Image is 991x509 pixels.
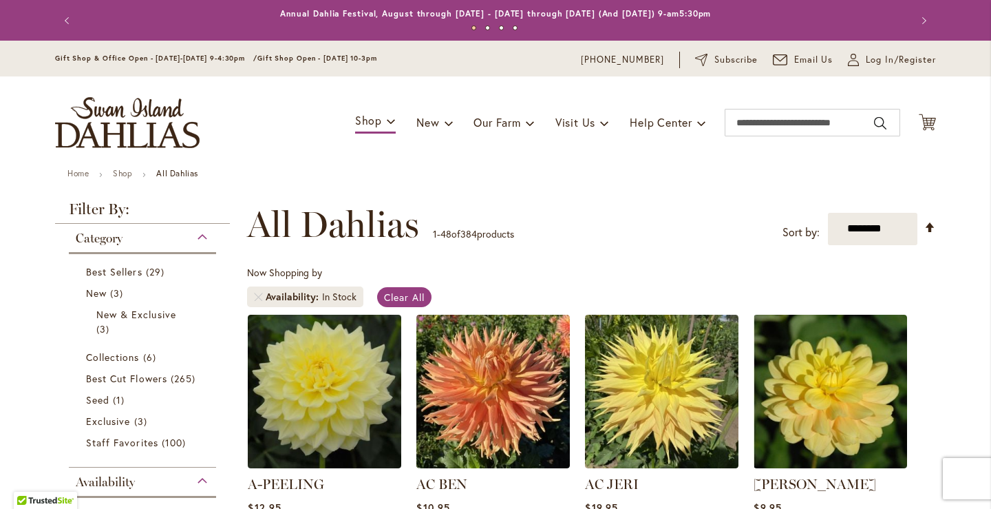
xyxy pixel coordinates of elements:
a: A-Peeling [248,458,401,471]
span: Subscribe [714,53,758,67]
a: Annual Dahlia Festival, August through [DATE] - [DATE] through [DATE] (And [DATE]) 9-am5:30pm [280,8,712,19]
a: Subscribe [695,53,758,67]
span: 384 [460,227,477,240]
span: Best Cut Flowers [86,372,167,385]
a: Log In/Register [848,53,936,67]
span: Gift Shop Open - [DATE] 10-3pm [257,54,377,63]
span: Best Sellers [86,265,142,278]
a: [PERSON_NAME] [754,476,876,492]
span: 1 [433,227,437,240]
strong: All Dahlias [156,168,198,178]
span: New [416,115,439,129]
span: New [86,287,107,300]
span: All Dahlias [247,204,419,245]
a: Collections [86,350,202,364]
a: Seed [86,393,202,407]
a: A-PEELING [248,476,324,492]
strong: Filter By: [55,202,230,224]
span: Now Shopping by [247,266,322,279]
button: 4 of 4 [513,25,518,30]
span: Gift Shop & Office Open - [DATE]-[DATE] 9-4:30pm / [55,54,257,63]
button: Previous [55,7,83,34]
span: Our Farm [473,115,520,129]
a: New [86,286,202,300]
a: [PHONE_NUMBER] [581,53,664,67]
p: - of products [433,223,514,245]
span: New & Exclusive [96,308,176,321]
span: Collections [86,351,140,364]
a: Email Us [773,53,833,67]
a: AC BEN [416,458,570,471]
span: 29 [146,264,168,279]
a: store logo [55,97,200,148]
a: Best Cut Flowers [86,371,202,386]
a: Shop [113,168,132,178]
span: Exclusive [86,415,130,428]
button: 1 of 4 [471,25,476,30]
span: Availability [76,475,135,490]
button: Next [908,7,936,34]
iframe: Launch Accessibility Center [10,460,49,499]
span: 3 [134,414,151,428]
img: A-Peeling [248,315,401,468]
a: Best Sellers [86,264,202,279]
a: AC BEN [416,476,467,492]
span: 6 [143,350,160,364]
img: AHOY MATEY [754,315,907,468]
span: 100 [162,435,189,450]
span: 1 [113,393,128,407]
span: Email Us [794,53,833,67]
a: AHOY MATEY [754,458,907,471]
a: Clear All [377,287,431,307]
span: 265 [171,371,199,386]
span: 3 [96,322,113,336]
a: Remove Availability In Stock [254,293,262,301]
a: AC JERI [585,476,639,492]
span: Visit Us [555,115,595,129]
span: Availability [266,290,322,304]
span: Log In/Register [866,53,936,67]
span: 48 [440,227,451,240]
a: Home [67,168,89,178]
span: Seed [86,393,109,406]
span: Help Center [630,115,692,129]
button: 3 of 4 [499,25,504,30]
button: 2 of 4 [485,25,490,30]
a: New &amp; Exclusive [96,307,192,336]
span: Staff Favorites [86,436,158,449]
a: Exclusive [86,414,202,428]
img: AC Jeri [585,315,738,468]
span: 3 [110,286,127,300]
img: AC BEN [416,315,570,468]
span: Shop [355,113,382,127]
label: Sort by: [782,220,820,245]
div: In Stock [322,290,356,304]
a: AC Jeri [585,458,738,471]
span: Category [76,231,122,246]
span: Clear All [384,291,425,304]
a: Staff Favorites [86,435,202,450]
